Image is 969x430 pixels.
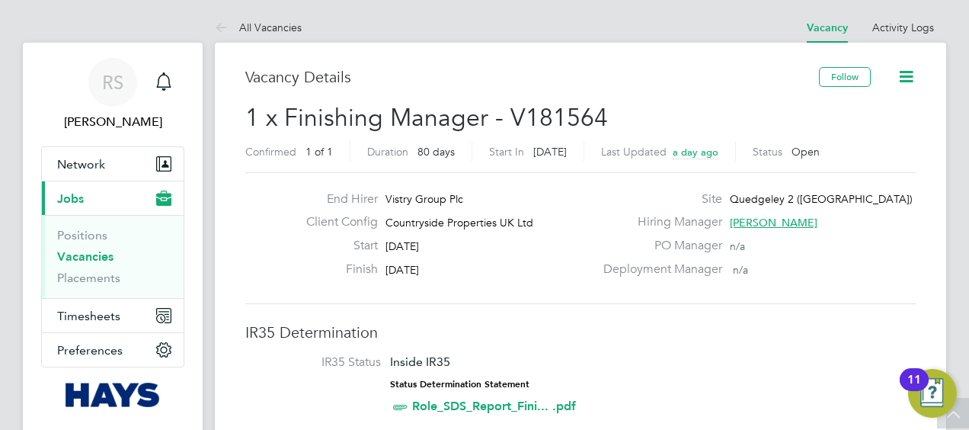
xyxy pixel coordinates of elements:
[594,191,722,207] label: Site
[489,145,524,159] label: Start In
[215,21,302,34] a: All Vacancies
[41,58,184,131] a: RS[PERSON_NAME]
[57,228,107,242] a: Positions
[57,343,123,358] span: Preferences
[42,181,184,215] button: Jobs
[872,21,934,34] a: Activity Logs
[385,239,419,253] span: [DATE]
[730,216,817,229] span: [PERSON_NAME]
[245,103,608,133] span: 1 x Finishing Manager - V181564
[385,192,463,206] span: Vistry Group Plc
[57,249,114,264] a: Vacancies
[57,157,105,172] span: Network
[57,309,120,323] span: Timesheets
[385,216,533,229] span: Countryside Properties UK Ltd
[102,72,123,92] span: RS
[42,333,184,367] button: Preferences
[42,147,184,181] button: Network
[792,145,820,159] span: Open
[417,145,455,159] span: 80 days
[819,67,871,87] button: Follow
[66,383,161,407] img: hays-logo-retina.png
[601,145,667,159] label: Last Updated
[245,145,296,159] label: Confirmed
[294,214,378,230] label: Client Config
[907,380,921,400] div: 11
[57,191,84,206] span: Jobs
[594,214,722,230] label: Hiring Manager
[673,146,718,159] span: a day ago
[245,322,916,342] h3: IR35 Determination
[730,192,913,206] span: Quedgeley 2 ([GEOGRAPHIC_DATA])
[41,113,184,131] span: Richard Spear
[245,67,819,87] h3: Vacancy Details
[730,239,745,253] span: n/a
[294,238,378,254] label: Start
[390,379,529,390] strong: Status Determination Statement
[533,145,567,159] span: [DATE]
[753,145,782,159] label: Status
[807,21,848,34] a: Vacancy
[412,399,576,413] a: Role_SDS_Report_Fini... .pdf
[733,263,748,277] span: n/a
[42,299,184,332] button: Timesheets
[41,383,184,407] a: Go to home page
[908,369,957,418] button: Open Resource Center, 11 new notifications
[305,145,333,159] span: 1 of 1
[57,271,120,285] a: Placements
[42,215,184,298] div: Jobs
[367,145,408,159] label: Duration
[385,263,419,277] span: [DATE]
[390,355,450,369] span: Inside IR35
[294,191,378,207] label: End Hirer
[594,262,722,278] label: Deployment Manager
[261,355,381,371] label: IR35 Status
[294,262,378,278] label: Finish
[594,238,722,254] label: PO Manager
